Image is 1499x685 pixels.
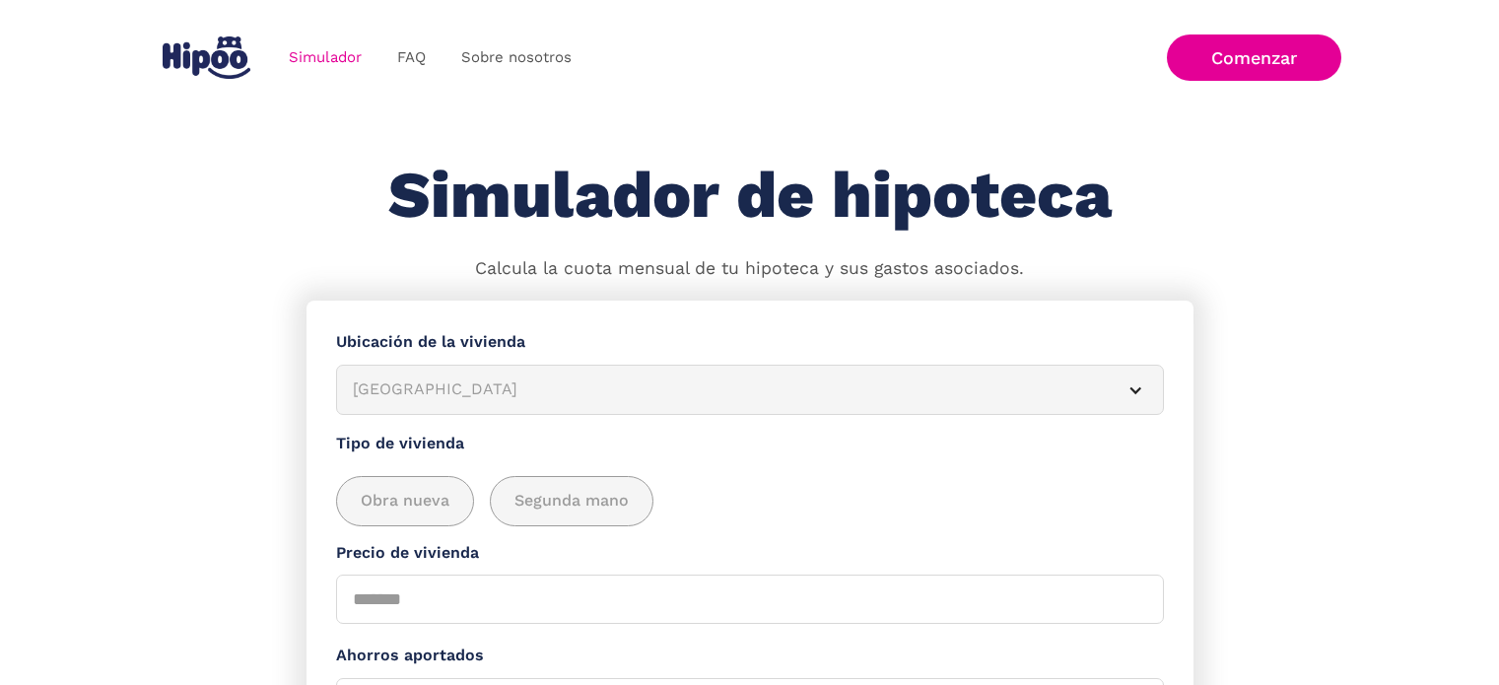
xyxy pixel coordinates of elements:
a: Sobre nosotros [443,38,589,77]
p: Calcula la cuota mensual de tu hipoteca y sus gastos asociados. [475,256,1024,282]
label: Ahorros aportados [336,644,1164,668]
h1: Simulador de hipoteca [388,160,1112,232]
a: Comenzar [1167,34,1341,81]
article: [GEOGRAPHIC_DATA] [336,365,1164,415]
label: Ubicación de la vivienda [336,330,1164,355]
div: add_description_here [336,476,1164,526]
span: Obra nueva [361,489,449,514]
span: Segunda mano [514,489,629,514]
div: [GEOGRAPHIC_DATA] [353,377,1100,402]
a: FAQ [379,38,443,77]
a: Simulador [271,38,379,77]
a: home [159,29,255,87]
label: Precio de vivienda [336,541,1164,566]
label: Tipo de vivienda [336,432,1164,456]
